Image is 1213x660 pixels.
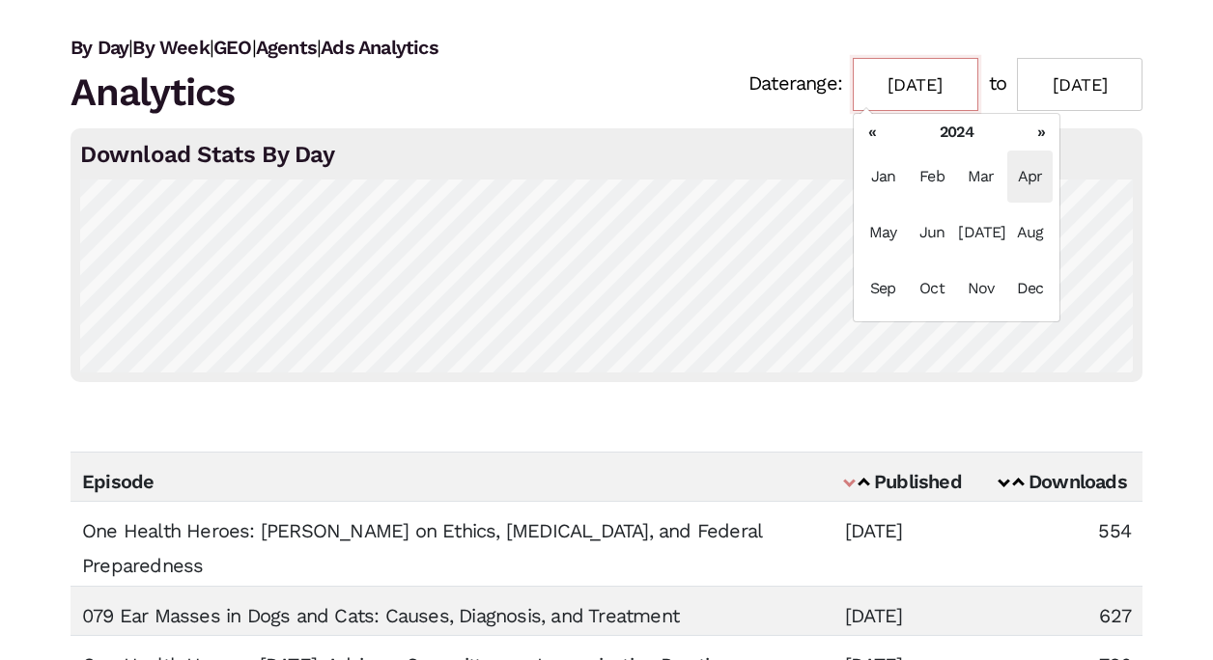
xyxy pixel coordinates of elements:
[860,151,906,203] span: Jan
[1027,118,1056,148] th: »
[988,586,1142,635] td: 627
[71,502,833,586] td: One Health Heroes: [PERSON_NAME] on Ethics, [MEDICAL_DATA], and Federal Preparedness
[860,206,906,259] span: May
[860,262,906,315] span: Sep
[71,36,128,59] a: By Day
[1007,151,1053,203] span: Apr
[910,262,955,315] span: Oct
[910,206,955,259] span: Jun
[958,151,1003,203] span: Mar
[71,30,1142,65] div: | | | |
[958,262,1003,315] span: Nov
[833,586,988,635] td: [DATE]
[833,452,988,501] th: Published
[887,118,1027,148] th: 2024
[1007,262,1053,315] span: Dec
[71,452,833,501] th: Episode
[71,65,1142,121] h1: Analytics
[71,586,833,635] td: 079 Ear Masses in Dogs and Cats: Causes, Diagnosis, and Treatment
[321,36,438,59] a: Ads Analytics
[958,206,1003,259] span: [DATE]
[988,502,1142,586] td: 554
[733,58,858,111] span: Daterange:
[858,118,887,148] th: «
[213,36,252,59] a: GEO
[1116,564,1190,637] iframe: Drift Widget Chat Controller
[910,151,955,203] span: Feb
[988,452,1142,501] th: Downloads
[132,36,209,59] a: By Week
[833,502,988,586] td: [DATE]
[973,58,1022,111] span: to
[80,138,1133,172] h4: Download Stats By Day
[256,36,317,59] a: Agents
[1007,206,1053,259] span: Aug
